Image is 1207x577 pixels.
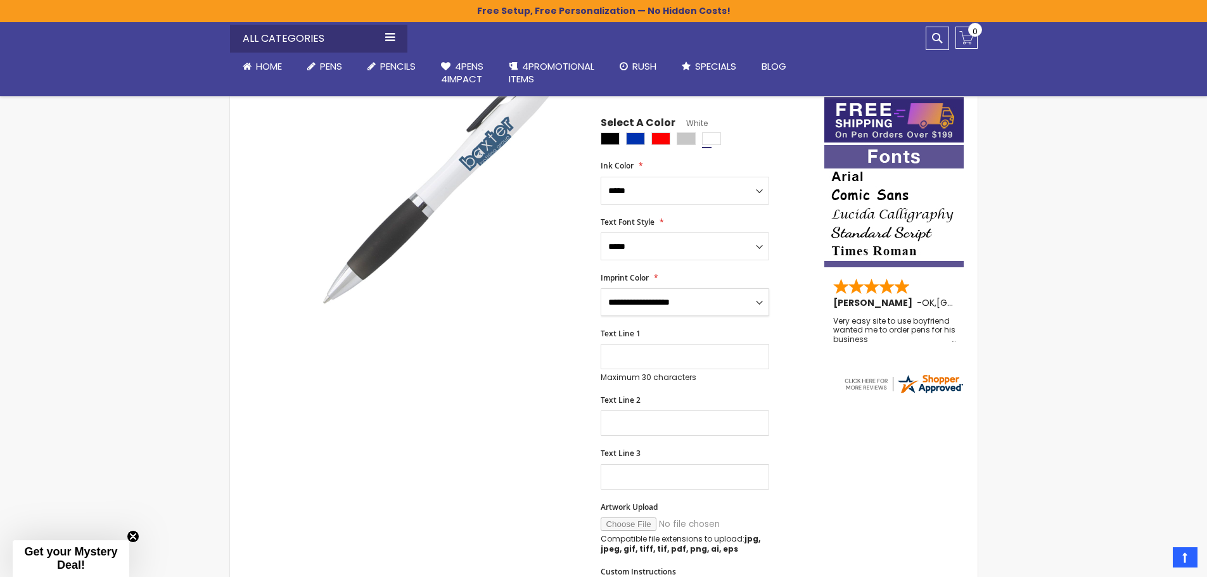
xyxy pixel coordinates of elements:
span: Text Font Style [601,217,655,227]
span: [GEOGRAPHIC_DATA] [936,296,1030,309]
button: Close teaser [127,530,139,543]
span: Imprint Color [601,272,649,283]
img: font-personalization-examples [824,145,964,267]
div: Silver [677,132,696,145]
span: Ink Color [601,160,634,171]
div: Red [651,132,670,145]
span: Home [256,60,282,73]
span: Pens [320,60,342,73]
div: Very easy site to use boyfriend wanted me to order pens for his business [833,317,956,344]
span: Blog [762,60,786,73]
div: Black [601,132,620,145]
span: Artwork Upload [601,502,658,512]
span: 0 [973,25,978,37]
span: Specials [695,60,736,73]
span: - , [917,296,1030,309]
img: white-souvenir-lyric-pen-2024_1.jpg [295,39,584,328]
p: Compatible file extensions to upload: [601,534,769,554]
a: Specials [669,53,749,80]
span: Get your Mystery Deal! [24,545,117,571]
span: 4PROMOTIONAL ITEMS [509,60,594,86]
strong: jpg, jpeg, gif, tiff, tif, pdf, png, ai, eps [601,533,760,554]
a: Blog [749,53,799,80]
span: Pencils [380,60,416,73]
a: Home [230,53,295,80]
span: Select A Color [601,116,675,133]
span: OK [922,296,935,309]
div: Blue [626,132,645,145]
span: Text Line 1 [601,328,641,339]
p: Maximum 30 characters [601,372,769,383]
a: Rush [607,53,669,80]
a: 4PROMOTIONALITEMS [496,53,607,94]
span: [PERSON_NAME] [833,296,917,309]
span: 4Pens 4impact [441,60,483,86]
span: Rush [632,60,656,73]
span: White [675,118,708,129]
span: Custom Instructions [601,566,676,577]
a: 0 [955,27,978,49]
iframe: Google Customer Reviews [1102,543,1207,577]
span: Text Line 2 [601,395,641,405]
a: 4pens.com certificate URL [843,387,964,398]
a: 4Pens4impact [428,53,496,94]
div: White [702,132,721,145]
img: 4pens.com widget logo [843,372,964,395]
a: Pens [295,53,355,80]
span: Text Line 3 [601,448,641,459]
div: Get your Mystery Deal!Close teaser [13,540,129,577]
img: Free shipping on orders over $199 [824,97,964,143]
a: Pencils [355,53,428,80]
div: All Categories [230,25,407,53]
